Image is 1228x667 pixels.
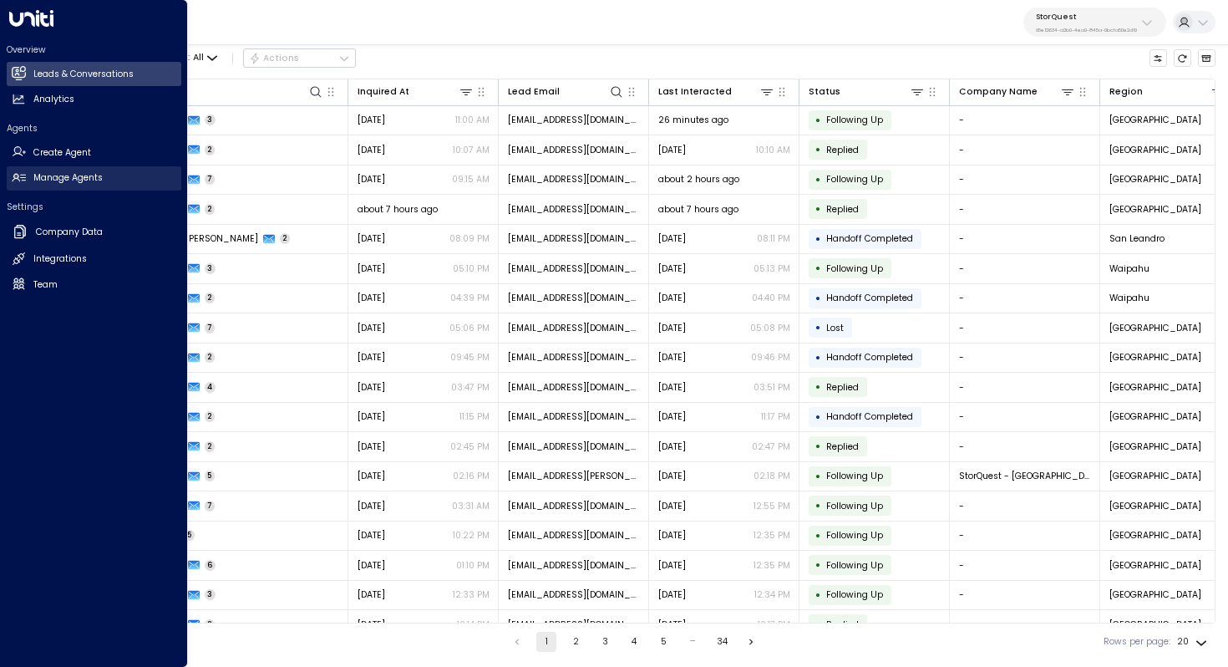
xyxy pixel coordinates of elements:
[815,554,821,576] div: •
[1109,262,1149,275] span: Waipahu
[205,293,216,303] span: 2
[358,619,385,631] span: Sep 27, 2025
[826,114,883,126] span: Following Up
[358,232,385,245] span: Yesterday
[1109,144,1201,156] span: Sun City
[950,254,1100,283] td: -
[624,632,644,652] button: Go to page 4
[33,68,134,81] h2: Leads & Conversations
[536,632,556,652] button: page 1
[1109,292,1149,304] span: Waipahu
[658,84,732,99] div: Last Interacted
[449,322,490,334] p: 05:06 PM
[754,381,790,394] p: 03:51 PM
[506,632,762,652] nav: pagination navigation
[1036,27,1137,33] p: 95e12634-a2b0-4ea9-845a-0bcfa50e2d19
[950,403,1100,432] td: -
[1109,559,1201,572] span: Sun City
[36,226,103,239] h2: Company Data
[185,530,195,541] span: 5
[358,84,409,99] div: Inquired At
[950,165,1100,195] td: -
[658,173,739,186] span: about 2 hours ago
[1109,529,1201,542] span: Honolulu
[658,470,686,482] span: Yesterday
[754,559,790,572] p: 12:35 PM
[658,410,686,423] span: Sep 25, 2025
[205,204,216,215] span: 2
[1036,12,1137,22] p: StorQuest
[33,93,74,106] h2: Analytics
[358,470,385,482] span: Sep 21, 2025
[658,351,686,364] span: Aug 20, 2025
[205,589,216,600] span: 3
[1174,49,1192,68] span: Refresh
[815,288,821,309] div: •
[243,48,356,69] button: Actions
[451,381,490,394] p: 03:47 PM
[950,284,1100,313] td: -
[752,440,790,453] p: 02:47 PM
[751,351,790,364] p: 09:46 PM
[950,313,1100,343] td: -
[1177,632,1210,652] div: 20
[752,292,790,304] p: 04:40 PM
[508,292,640,304] span: chrismeyer111574@gmail.com
[815,466,821,487] div: •
[815,584,821,606] div: •
[815,435,821,457] div: •
[761,410,790,423] p: 11:17 PM
[950,432,1100,461] td: -
[453,470,490,482] p: 02:16 PM
[826,144,859,156] span: Replied
[205,560,216,571] span: 6
[815,109,821,131] div: •
[959,84,1076,99] div: Company Name
[33,146,91,160] h2: Create Agent
[358,114,385,126] span: Yesterday
[453,144,490,156] p: 10:07 AM
[508,203,640,216] span: stickup.89-estates@icloud.com
[959,84,1038,99] div: Company Name
[1109,588,1201,601] span: Tampa
[508,410,640,423] span: porsha209@yahoo.com
[205,619,216,630] span: 2
[7,272,181,297] a: Team
[205,263,216,274] span: 3
[205,145,216,155] span: 2
[826,322,844,334] span: Lost
[658,440,686,453] span: Yesterday
[205,441,216,452] span: 2
[1109,84,1143,99] div: Region
[815,169,821,191] div: •
[815,228,821,250] div: •
[658,588,686,601] span: Yesterday
[508,114,640,126] span: no-reply-facilities@sparefoot.com
[950,106,1100,135] td: -
[658,262,686,275] span: Yesterday
[358,559,385,572] span: Sep 17, 2025
[1109,619,1201,631] span: Tampa
[826,262,883,275] span: Following Up
[459,410,490,423] p: 11:15 PM
[508,470,640,482] span: dw.joelle@gmai.com
[7,88,181,112] a: Analytics
[754,262,790,275] p: 05:13 PM
[950,491,1100,521] td: -
[815,376,821,398] div: •
[950,225,1100,254] td: -
[358,322,385,334] span: Sep 06, 2025
[950,551,1100,580] td: -
[826,381,859,394] span: Replied
[815,525,821,547] div: •
[1198,49,1216,68] button: Archived Leads
[959,470,1091,482] span: StorQuest - Oakland / San Pablo
[358,262,385,275] span: Sep 27, 2025
[826,292,913,304] span: Handoff Completed
[193,53,204,63] span: All
[7,201,181,213] h2: Settings
[1104,635,1170,649] label: Rows per page:
[249,53,300,64] div: Actions
[1149,49,1168,68] button: Customize
[826,440,859,453] span: Replied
